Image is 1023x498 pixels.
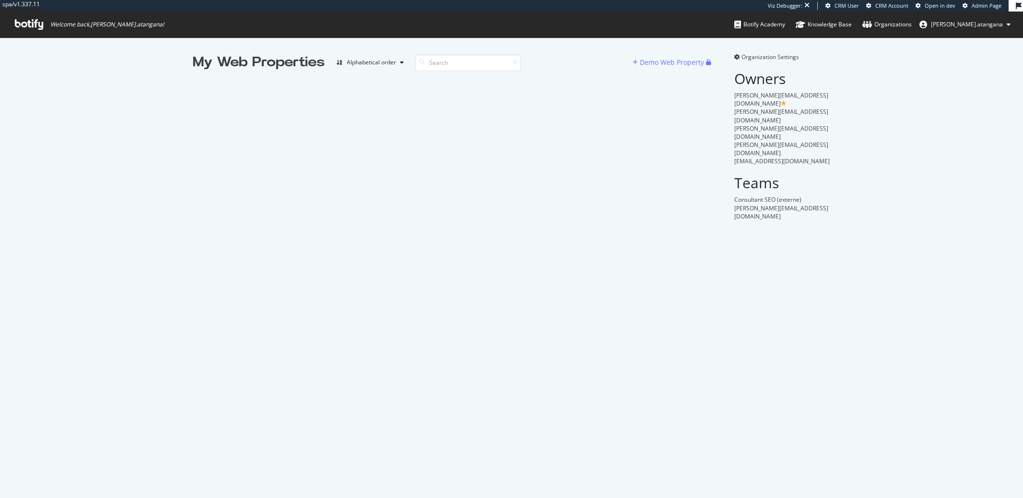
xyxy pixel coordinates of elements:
[875,2,908,9] span: CRM Account
[640,58,704,67] div: Demo Web Property
[734,141,828,157] span: [PERSON_NAME][EMAIL_ADDRESS][DOMAIN_NAME]
[796,20,852,29] div: Knowledge Base
[734,195,831,204] div: Consultant SEO (externe)
[347,60,396,65] div: Alphabetical order
[415,54,521,71] input: Search
[734,157,830,165] span: [EMAIL_ADDRESS][DOMAIN_NAME]
[925,2,955,9] span: Open in dev
[862,20,912,29] div: Organizations
[633,55,706,70] button: Demo Web Property
[50,21,164,28] span: Welcome back, [PERSON_NAME].atangana !
[734,71,831,86] h2: Owners
[796,12,852,37] a: Knowledge Base
[734,124,828,141] span: [PERSON_NAME][EMAIL_ADDRESS][DOMAIN_NAME]
[332,55,408,70] button: Alphabetical order
[734,12,785,37] a: Botify Academy
[862,12,912,37] a: Organizations
[931,20,1003,28] span: renaud.atangana
[734,20,785,29] div: Botify Academy
[768,2,802,10] div: Viz Debugger:
[734,204,828,220] span: [PERSON_NAME][EMAIL_ADDRESS][DOMAIN_NAME]
[741,53,799,61] span: Organization Settings
[912,17,1018,32] button: [PERSON_NAME].atangana
[734,91,828,108] span: [PERSON_NAME][EMAIL_ADDRESS][DOMAIN_NAME]
[193,53,325,72] div: My Web Properties
[916,2,955,10] a: Open in dev
[972,2,1001,9] span: Admin Page
[734,108,828,124] span: [PERSON_NAME][EMAIL_ADDRESS][DOMAIN_NAME]
[734,175,831,191] h2: Teams
[825,2,859,10] a: CRM User
[866,2,908,10] a: CRM Account
[963,2,1001,10] a: Admin Page
[633,58,706,66] a: Demo Web Property
[835,2,859,9] span: CRM User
